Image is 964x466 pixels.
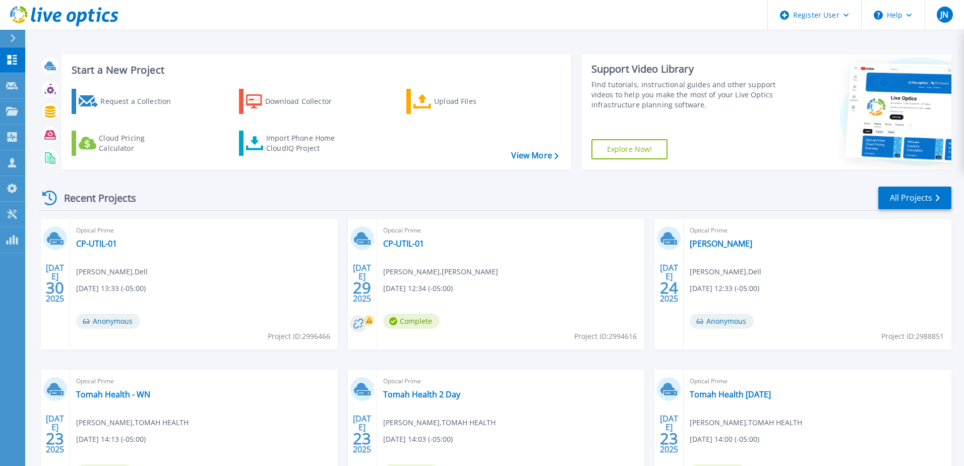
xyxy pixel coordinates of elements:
span: JN [940,11,948,19]
div: [DATE] 2025 [45,265,65,302]
a: Tomah Health - WN [76,389,150,399]
div: [DATE] 2025 [45,416,65,452]
a: CP-UTIL-01 [76,239,117,249]
span: [DATE] 14:03 (-05:00) [383,434,453,445]
span: [PERSON_NAME] , TOMAH HEALTH [76,417,189,428]
span: Project ID: 2994616 [574,331,637,342]
h3: Start a New Project [72,65,558,76]
a: Tomah Health 2 Day [383,389,460,399]
div: Cloud Pricing Calculator [99,133,179,153]
span: [DATE] 13:33 (-05:00) [76,283,146,294]
div: Import Phone Home CloudIQ Project [266,133,345,153]
a: Request a Collection [72,89,184,114]
span: 23 [46,434,64,443]
span: [PERSON_NAME] , TOMAH HEALTH [690,417,802,428]
div: [DATE] 2025 [352,265,372,302]
span: Optical Prime [690,225,945,236]
div: Support Video Library [591,63,780,76]
a: Upload Files [406,89,519,114]
div: Download Collector [265,91,346,111]
a: Tomah Health [DATE] [690,389,771,399]
span: [DATE] 14:00 (-05:00) [690,434,759,445]
span: Optical Prime [76,225,332,236]
span: Optical Prime [690,376,945,387]
div: Request a Collection [100,91,181,111]
span: [DATE] 12:33 (-05:00) [690,283,759,294]
a: View More [511,151,558,160]
span: 29 [353,283,371,292]
span: Optical Prime [383,225,639,236]
span: 30 [46,283,64,292]
span: Project ID: 2988851 [881,331,944,342]
span: [DATE] 12:34 (-05:00) [383,283,453,294]
span: Anonymous [76,314,140,329]
a: Cloud Pricing Calculator [72,131,184,156]
span: Project ID: 2996466 [268,331,330,342]
div: [DATE] 2025 [659,416,679,452]
span: Optical Prime [76,376,332,387]
span: [PERSON_NAME] , Dell [690,266,761,277]
div: [DATE] 2025 [659,265,679,302]
div: Find tutorials, instructional guides and other support videos to help you make the most of your L... [591,80,780,110]
a: Download Collector [239,89,351,114]
span: Complete [383,314,440,329]
span: Anonymous [690,314,754,329]
span: [DATE] 14:13 (-05:00) [76,434,146,445]
a: CP-UTIL-01 [383,239,424,249]
a: All Projects [878,187,951,209]
span: 23 [660,434,678,443]
span: Optical Prime [383,376,639,387]
span: [PERSON_NAME] , [PERSON_NAME] [383,266,498,277]
div: [DATE] 2025 [352,416,372,452]
div: Upload Files [434,91,515,111]
span: [PERSON_NAME] , TOMAH HEALTH [383,417,496,428]
a: Explore Now! [591,139,668,159]
div: Recent Projects [39,186,150,210]
span: [PERSON_NAME] , Dell [76,266,148,277]
span: 23 [353,434,371,443]
span: 24 [660,283,678,292]
a: [PERSON_NAME] [690,239,752,249]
